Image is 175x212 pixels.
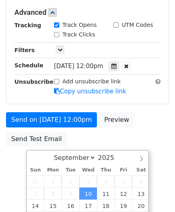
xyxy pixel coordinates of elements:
[44,168,62,173] span: Mon
[79,200,97,212] span: September 17, 2025
[27,200,44,212] span: September 14, 2025
[14,62,43,69] strong: Schedule
[27,188,44,200] span: September 7, 2025
[44,200,62,212] span: September 15, 2025
[79,176,97,188] span: September 3, 2025
[62,168,79,173] span: Tue
[62,30,95,39] label: Track Clicks
[27,168,44,173] span: Sun
[97,200,115,212] span: September 18, 2025
[14,8,161,17] h5: Advanced
[96,154,125,162] input: Year
[135,174,175,212] iframe: Chat Widget
[97,176,115,188] span: September 4, 2025
[62,176,79,188] span: September 2, 2025
[115,188,132,200] span: September 12, 2025
[27,176,44,188] span: August 31, 2025
[97,168,115,173] span: Thu
[132,176,150,188] span: September 6, 2025
[115,200,132,212] span: September 19, 2025
[54,63,103,70] span: [DATE] 12:00pm
[132,188,150,200] span: September 13, 2025
[14,79,54,85] strong: Unsubscribe
[132,168,150,173] span: Sat
[6,112,97,127] a: Send on [DATE] 12:00pm
[6,131,67,147] a: Send Test Email
[62,188,79,200] span: September 9, 2025
[44,176,62,188] span: September 1, 2025
[79,168,97,173] span: Wed
[79,188,97,200] span: September 10, 2025
[44,188,62,200] span: September 8, 2025
[122,21,153,29] label: UTM Codes
[54,88,126,95] a: Copy unsubscribe link
[62,200,79,212] span: September 16, 2025
[132,200,150,212] span: September 20, 2025
[14,22,41,28] strong: Tracking
[62,77,121,86] label: Add unsubscribe link
[14,47,35,53] strong: Filters
[99,112,134,127] a: Preview
[115,176,132,188] span: September 5, 2025
[115,168,132,173] span: Fri
[97,188,115,200] span: September 11, 2025
[62,21,97,29] label: Track Opens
